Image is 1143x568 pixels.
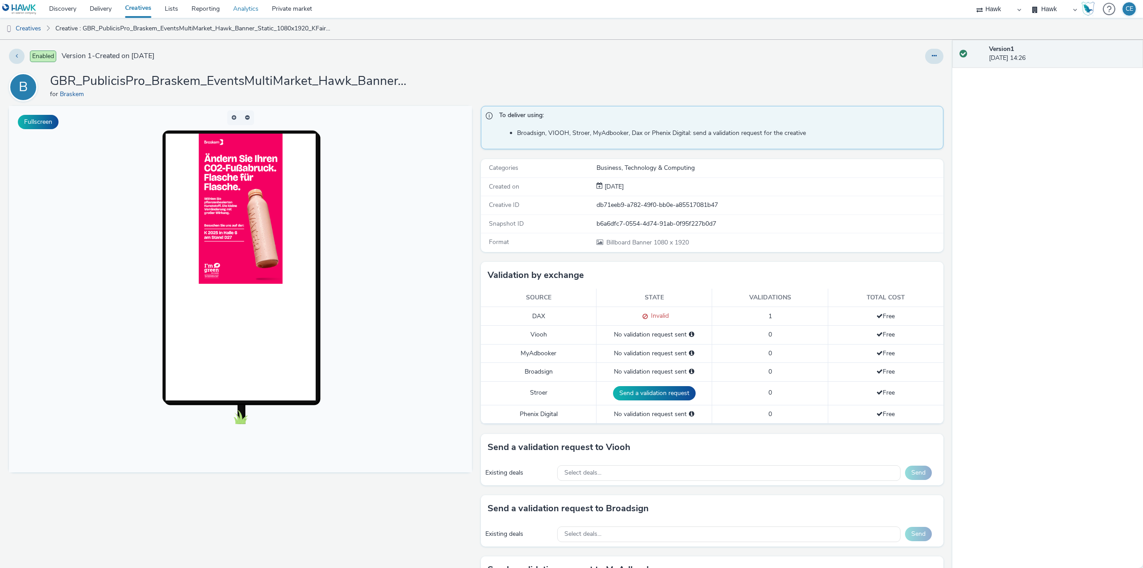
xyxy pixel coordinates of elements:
td: DAX [481,307,597,326]
span: Enabled [30,50,56,62]
a: Braskem [60,90,88,98]
span: Creative ID [489,201,519,209]
span: 1080 x 1920 [605,238,689,247]
span: for [50,90,60,98]
a: B [9,83,41,91]
div: Please select a deal below and click on Send to send a validation request to MyAdbooker. [689,349,694,358]
div: No validation request sent [601,410,707,419]
div: Please select a deal below and click on Send to send a validation request to Broadsign. [689,367,694,376]
div: No validation request sent [601,349,707,358]
div: Existing deals [485,530,553,539]
a: Creative : GBR_PublicisPro_Braskem_EventsMultiMarket_Hawk_Banner_Static_1080x1920_KFair_DE_20250926 [51,18,337,39]
span: 0 [768,410,772,418]
div: db71eeb9-a782-49f0-bb0e-a85517081b47 [597,201,943,210]
h3: Send a validation request to Viooh [488,441,630,454]
h1: GBR_PublicisPro_Braskem_EventsMultiMarket_Hawk_Banner_Static_1080x1920_KFair_DE_20250926 [50,73,407,90]
img: dooh [4,25,13,34]
div: No validation request sent [601,367,707,376]
span: Free [876,349,895,358]
div: Business, Technology & Computing [597,164,943,173]
span: Categories [489,164,518,172]
span: Format [489,238,509,246]
span: To deliver using: [499,111,934,122]
span: Free [876,312,895,320]
div: B [19,75,28,100]
img: undefined Logo [2,4,37,15]
div: Creation 26 September 2025, 14:26 [603,182,624,191]
span: Invalid [648,311,669,320]
td: Broadsign [481,363,597,381]
span: Select deals... [564,469,601,477]
span: Version 1 - Created on [DATE] [62,51,154,61]
button: Send a validation request [613,386,696,400]
span: Free [876,330,895,339]
td: MyAdbooker [481,344,597,362]
div: Please select a deal below and click on Send to send a validation request to Viooh. [689,330,694,339]
span: 1 [768,312,772,320]
span: Created on [489,182,519,191]
span: 0 [768,330,772,339]
span: Select deals... [564,530,601,538]
div: Existing deals [485,468,553,477]
li: Broadsign, VIOOH, Stroer, MyAdbooker, Dax or Phenix Digital: send a validation request for the cr... [517,129,939,138]
th: Validations [712,289,828,307]
th: Source [481,289,597,307]
th: Total cost [828,289,943,307]
span: 0 [768,388,772,397]
th: State [597,289,712,307]
span: [DATE] [603,182,624,191]
div: [DATE] 14:26 [989,45,1136,63]
div: CE [1126,2,1133,16]
td: Phenix Digital [481,405,597,423]
div: No validation request sent [601,330,707,339]
img: Advertisement preview [189,28,273,178]
button: Send [905,466,932,480]
a: Hawk Academy [1081,2,1098,16]
span: 0 [768,367,772,376]
span: Free [876,367,895,376]
button: Send [905,527,932,541]
strong: Version 1 [989,45,1014,53]
h3: Send a validation request to Broadsign [488,502,649,515]
span: Billboard Banner [606,238,654,247]
span: Free [876,388,895,397]
span: Free [876,410,895,418]
td: Viooh [481,326,597,344]
h3: Validation by exchange [488,269,584,282]
span: 0 [768,349,772,358]
span: Snapshot ID [489,219,524,228]
td: Stroer [481,381,597,405]
div: b6a6dfc7-0554-4d74-91ab-0f95f227b0d7 [597,219,943,228]
button: Fullscreen [18,115,58,129]
img: Hawk Academy [1081,2,1095,16]
div: Please select a deal below and click on Send to send a validation request to Phenix Digital. [689,410,694,419]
